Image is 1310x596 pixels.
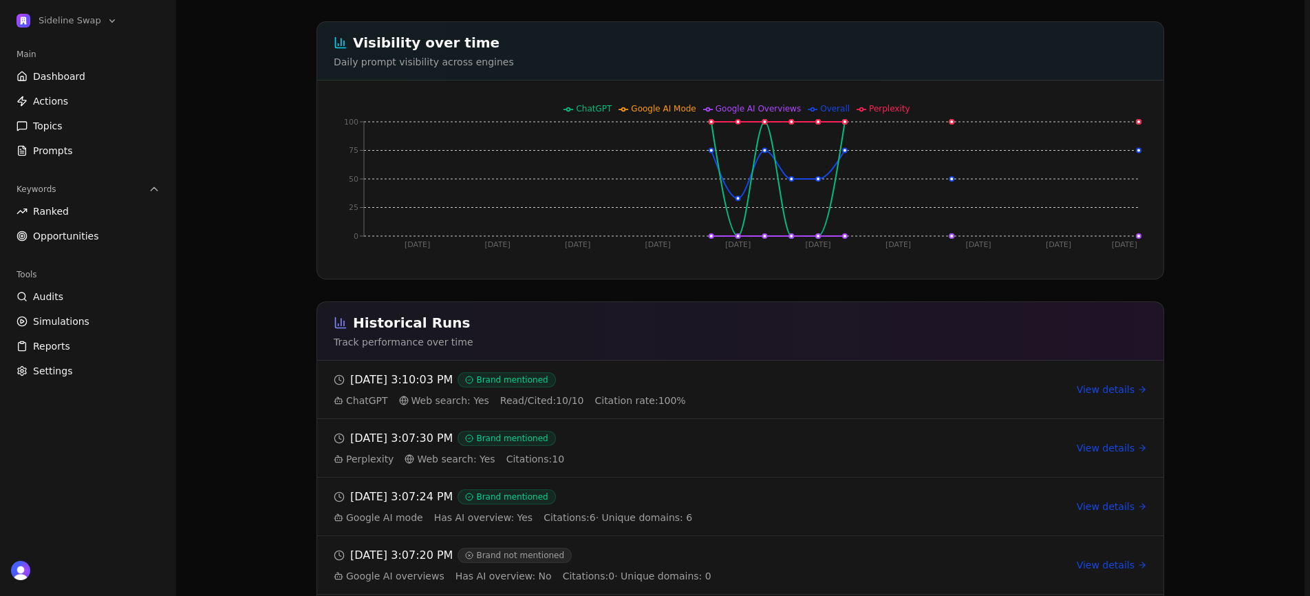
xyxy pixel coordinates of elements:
svg: Perplexity legend icon [857,105,866,114]
span: Read/Cited: 10 / 10 [500,394,584,407]
span: Overall [820,104,850,114]
a: Prompts [11,140,165,162]
div: Tools [11,264,165,286]
a: Dashboard [11,65,165,87]
tspan: 50 [349,175,358,184]
p: Daily prompt visibility across engines [334,55,1147,69]
h2: Visibility over time [334,33,1147,52]
button: Open user button [11,561,30,580]
tspan: [DATE] [645,240,671,249]
svg: Overall legend icon [808,105,817,114]
span: Dashboard [33,70,85,83]
svg: Google AI Mode legend icon [619,105,628,114]
span: Web search: Yes [405,452,495,466]
span: [DATE] 3:07:30 PM [350,430,453,447]
a: Topics [11,115,165,137]
tspan: [DATE] [485,240,511,249]
span: Settings [33,364,72,378]
div: Main [11,43,165,65]
a: Simulations [11,310,165,332]
span: Google AI mode [334,511,423,524]
a: View details [1077,500,1147,513]
span: Sideline Swap [39,14,101,27]
a: View details [1077,383,1147,396]
span: Google AI Overviews [716,104,801,114]
span: Brand mentioned [458,373,555,387]
tspan: 100 [344,118,358,127]
span: Citation rate: 100 % [594,394,685,407]
button: Keywords [11,178,165,200]
a: View details [1077,558,1147,572]
a: View details [1077,441,1147,455]
span: Perplexity [869,104,910,114]
span: Google AI Mode [631,104,696,114]
a: Opportunities [11,225,165,247]
span: Citations: 10 [506,452,564,466]
span: Ranked [33,204,69,218]
a: Audits [11,286,165,308]
h2: Historical Runs [334,313,1147,332]
span: Brand not mentioned [458,549,571,562]
span: Brand mentioned [458,432,555,445]
a: Settings [11,360,165,382]
span: ChatGPT [576,104,612,114]
span: Opportunities [33,229,99,243]
svg: ChatGPT legend icon [563,105,573,114]
span: Google AI overviews [334,569,444,583]
a: Ranked [11,200,165,222]
span: Audits [33,290,63,304]
span: Perplexity [334,452,394,466]
a: Actions [11,90,165,112]
tspan: [DATE] [965,240,991,249]
svg: Google AI Overviews legend icon [703,105,713,114]
span: Web search: Yes [399,394,489,407]
tspan: 75 [349,146,358,155]
tspan: [DATE] [1112,240,1137,249]
tspan: [DATE] [405,240,430,249]
span: Topics [33,119,63,133]
span: [DATE] 3:07:24 PM [350,489,453,505]
tspan: [DATE] [565,240,590,249]
p: Track performance over time [334,335,1147,349]
button: Open organization switcher [11,11,123,30]
span: Brand mentioned [458,490,555,504]
tspan: [DATE] [725,240,751,249]
tspan: [DATE] [805,240,830,249]
span: Citations: 0 · Unique domains: 0 [563,569,711,583]
span: Actions [33,94,68,108]
img: Sideline Swap [17,14,30,28]
a: Reports [11,335,165,357]
span: Has AI overview: Yes [434,511,533,524]
span: Simulations [33,315,89,328]
img: 's logo [11,561,30,580]
tspan: 0 [354,232,358,241]
tspan: [DATE] [1046,240,1071,249]
span: Reports [33,339,70,353]
tspan: [DATE] [885,240,911,249]
span: [DATE] 3:10:03 PM [350,372,453,388]
tspan: 25 [349,203,358,212]
span: Has AI overview: No [455,569,552,583]
span: [DATE] 3:07:20 PM [350,547,453,564]
span: Citations: 6 · Unique domains: 6 [544,511,692,524]
span: Prompts [33,144,73,158]
span: ChatGPT [334,394,388,407]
